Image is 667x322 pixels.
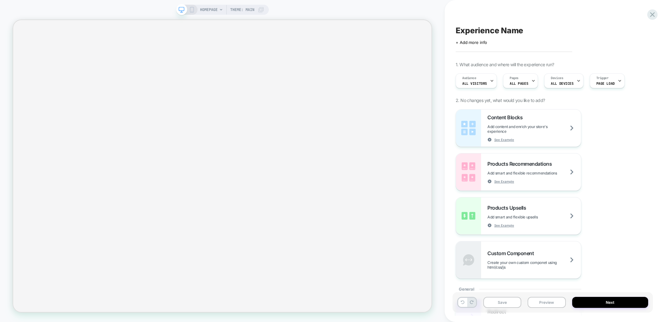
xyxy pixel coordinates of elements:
[494,223,514,228] span: See Example
[528,297,566,308] button: Preview
[596,81,615,86] span: Page Load
[494,179,514,184] span: See Example
[462,81,487,86] span: All Visitors
[487,260,581,270] span: Create your own custom componet using html/css/js
[230,5,254,15] span: Theme: MAIN
[487,215,553,219] span: Add smart and flexible upsells
[551,81,573,86] span: ALL DEVICES
[456,62,554,67] span: 1. What audience and where will the experience run?
[510,81,528,86] span: ALL PAGES
[462,76,476,80] span: Audience
[487,114,526,121] span: Content Blocks
[596,76,609,80] span: Trigger
[456,98,545,103] span: 2. No changes yet, what would you like to add?
[572,297,648,308] button: Next
[456,279,581,299] div: General
[494,137,514,142] span: See Example
[200,5,218,15] span: HOMEPAGE
[510,76,518,80] span: Pages
[487,205,529,211] span: Products Upsells
[483,297,521,308] button: Save
[551,76,563,80] span: Devices
[487,250,537,256] span: Custom Component
[456,26,523,35] span: Experience Name
[487,124,581,134] span: Add content and enrich your store's experience
[456,40,487,45] span: + Add more info
[487,161,555,167] span: Products Recommendations
[487,171,573,175] span: Add smart and flexible recommendations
